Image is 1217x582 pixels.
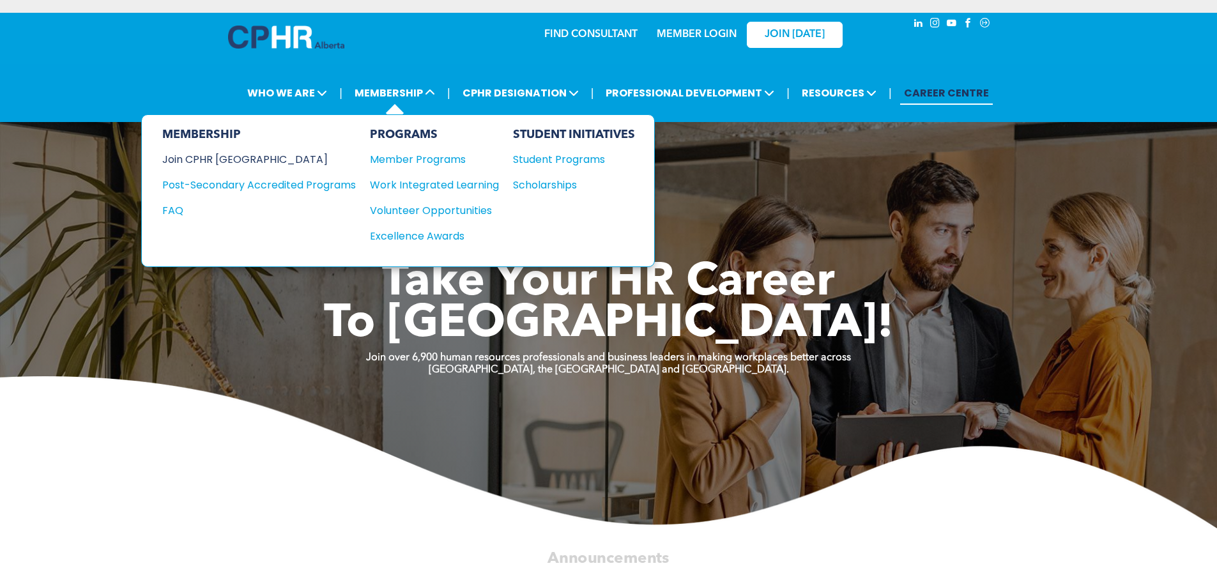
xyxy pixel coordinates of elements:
strong: Join over 6,900 human resources professionals and business leaders in making workplaces better ac... [366,353,851,363]
a: Student Programs [513,151,635,167]
div: Post-Secondary Accredited Programs [162,177,337,193]
li: | [447,80,450,106]
a: MEMBER LOGIN [657,29,737,40]
span: Announcements [547,551,669,566]
strong: [GEOGRAPHIC_DATA], the [GEOGRAPHIC_DATA] and [GEOGRAPHIC_DATA]. [429,365,789,375]
span: To [GEOGRAPHIC_DATA]! [324,302,894,348]
a: instagram [928,16,942,33]
span: WHO WE ARE [243,81,331,105]
li: | [889,80,892,106]
a: Member Programs [370,151,499,167]
a: Post-Secondary Accredited Programs [162,177,356,193]
a: facebook [961,16,976,33]
img: A blue and white logo for cp alberta [228,26,344,49]
li: | [591,80,594,106]
a: youtube [945,16,959,33]
a: FIND CONSULTANT [544,29,638,40]
a: Excellence Awards [370,228,499,244]
a: Scholarships [513,177,635,193]
li: | [786,80,790,106]
div: Excellence Awards [370,228,486,244]
div: Member Programs [370,151,486,167]
a: Join CPHR [GEOGRAPHIC_DATA] [162,151,356,167]
a: CAREER CENTRE [900,81,993,105]
li: | [339,80,342,106]
span: Take Your HR Career [382,260,835,306]
span: RESOURCES [798,81,880,105]
span: JOIN [DATE] [765,29,825,41]
span: MEMBERSHIP [351,81,439,105]
div: FAQ [162,203,337,218]
a: FAQ [162,203,356,218]
div: Scholarships [513,177,623,193]
div: Volunteer Opportunities [370,203,486,218]
span: CPHR DESIGNATION [459,81,583,105]
div: PROGRAMS [370,128,499,142]
div: Join CPHR [GEOGRAPHIC_DATA] [162,151,337,167]
div: Student Programs [513,151,623,167]
span: PROFESSIONAL DEVELOPMENT [602,81,778,105]
a: Social network [978,16,992,33]
div: MEMBERSHIP [162,128,356,142]
div: Work Integrated Learning [370,177,486,193]
a: Volunteer Opportunities [370,203,499,218]
a: linkedin [912,16,926,33]
a: Work Integrated Learning [370,177,499,193]
a: JOIN [DATE] [747,22,843,48]
div: STUDENT INITIATIVES [513,128,635,142]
